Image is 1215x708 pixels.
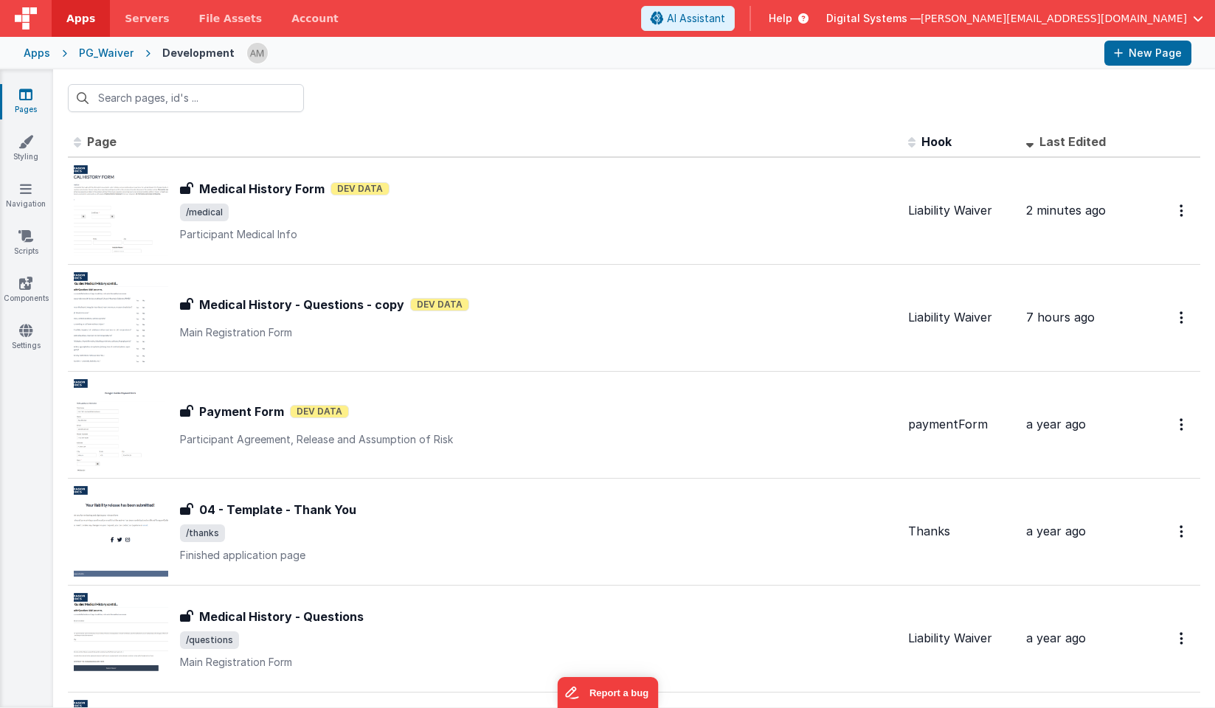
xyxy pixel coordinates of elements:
p: Main Registration Form [180,325,896,340]
span: Dev Data [410,298,469,311]
p: Finished application page [180,548,896,563]
h3: Medical History - Questions [199,608,364,625]
img: 82e8a68be27a4fca029c885efbeca2a8 [247,43,268,63]
div: Liability Waiver [908,630,1014,647]
p: Participant Medical Info [180,227,896,242]
h3: Payment Form [199,403,284,420]
span: a year ago [1026,631,1086,645]
div: PG_Waiver [79,46,134,60]
button: Options [1171,516,1194,546]
span: /medical [180,204,229,221]
p: Main Registration Form [180,655,896,670]
button: Options [1171,623,1194,653]
span: Help [769,11,792,26]
span: a year ago [1026,524,1086,538]
h3: Medical History Form [199,180,325,198]
span: Dev Data [290,405,349,418]
div: Development [162,46,235,60]
h3: 04 - Template - Thank You [199,501,356,518]
span: Hook [921,134,952,149]
iframe: Marker.io feedback button [557,677,658,708]
span: 7 hours ago [1026,310,1095,324]
button: Options [1171,409,1194,440]
p: Participant Agreement, Release and Assumption of Risk [180,432,896,447]
span: Apps [66,11,95,26]
div: Liability Waiver [908,202,1014,219]
span: Dev Data [330,182,390,195]
button: New Page [1104,41,1191,66]
span: a year ago [1026,417,1086,431]
span: /questions [180,631,239,649]
button: Digital Systems — [PERSON_NAME][EMAIL_ADDRESS][DOMAIN_NAME] [826,11,1203,26]
span: Page [87,134,117,149]
div: Thanks [908,523,1014,540]
span: [PERSON_NAME][EMAIL_ADDRESS][DOMAIN_NAME] [921,11,1187,26]
span: /thanks [180,524,225,542]
span: Digital Systems — [826,11,921,26]
h3: Medical History - Questions - copy [199,296,404,313]
span: Servers [125,11,169,26]
button: Options [1171,195,1194,226]
span: 2 minutes ago [1026,203,1106,218]
div: Liability Waiver [908,309,1014,326]
input: Search pages, id's ... [68,84,304,112]
span: AI Assistant [667,11,725,26]
span: File Assets [199,11,263,26]
button: Options [1171,302,1194,333]
button: AI Assistant [641,6,735,31]
div: Apps [24,46,50,60]
span: Last Edited [1039,134,1106,149]
div: paymentForm [908,416,1014,433]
